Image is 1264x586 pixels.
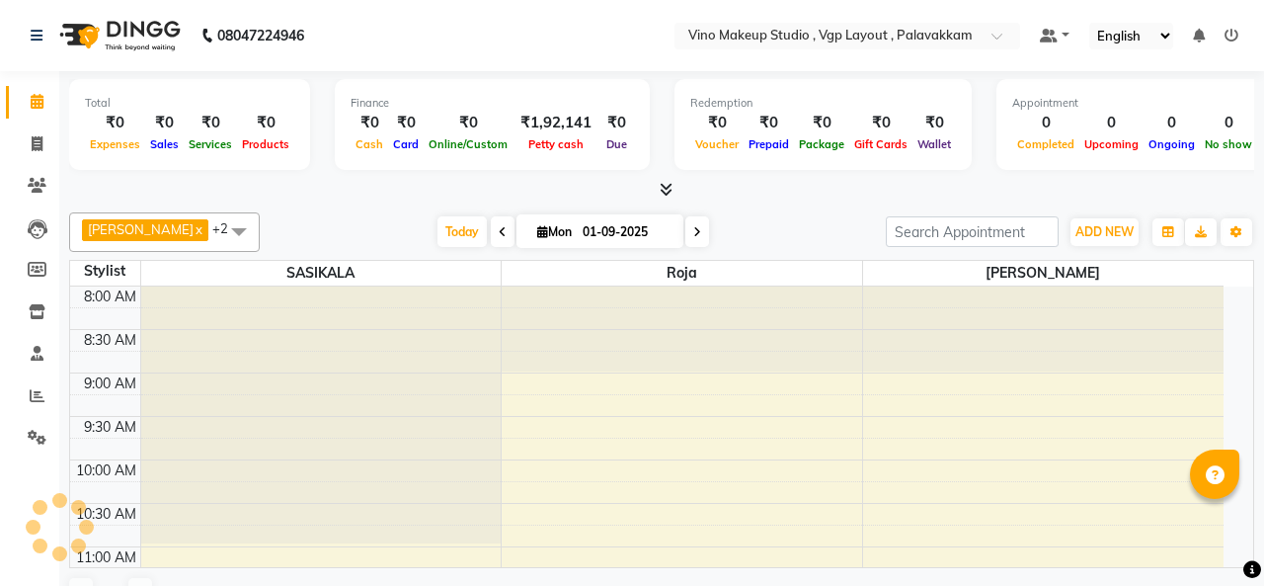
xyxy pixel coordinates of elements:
span: Ongoing [1144,137,1200,151]
div: ₹0 [351,112,388,134]
button: ADD NEW [1070,218,1139,246]
span: ADD NEW [1075,224,1134,239]
span: Prepaid [744,137,794,151]
input: Search Appointment [886,216,1059,247]
div: ₹0 [912,112,956,134]
span: Gift Cards [849,137,912,151]
span: Roja [502,261,862,286]
span: SASIKALA [141,261,502,286]
div: Total [85,95,294,112]
div: Finance [351,95,634,112]
div: 8:00 AM [80,287,140,307]
a: x [194,221,202,237]
span: [PERSON_NAME] [88,221,194,237]
span: Card [388,137,424,151]
span: Petty cash [523,137,589,151]
span: Cash [351,137,388,151]
span: Mon [532,224,577,239]
div: 11:00 AM [72,547,140,568]
span: Expenses [85,137,145,151]
span: Online/Custom [424,137,513,151]
div: 0 [1012,112,1079,134]
img: logo [50,8,186,63]
div: 9:00 AM [80,374,140,394]
div: Redemption [690,95,956,112]
div: ₹0 [145,112,184,134]
div: ₹0 [599,112,634,134]
span: Due [601,137,632,151]
span: [PERSON_NAME] [863,261,1224,286]
span: Services [184,137,237,151]
span: No show [1200,137,1257,151]
span: Completed [1012,137,1079,151]
div: 0 [1079,112,1144,134]
div: ₹0 [744,112,794,134]
span: Upcoming [1079,137,1144,151]
div: Appointment [1012,95,1257,112]
div: 10:00 AM [72,460,140,481]
span: Today [437,216,487,247]
div: 0 [1144,112,1200,134]
div: ₹0 [794,112,849,134]
div: 10:30 AM [72,504,140,525]
div: ₹0 [849,112,912,134]
div: ₹0 [237,112,294,134]
span: Wallet [912,137,956,151]
b: 08047224946 [217,8,304,63]
div: Stylist [70,261,140,282]
span: Voucher [690,137,744,151]
div: 0 [1200,112,1257,134]
div: ₹0 [388,112,424,134]
div: ₹0 [184,112,237,134]
span: Products [237,137,294,151]
div: ₹0 [690,112,744,134]
div: ₹1,92,141 [513,112,599,134]
div: 9:30 AM [80,417,140,438]
div: ₹0 [424,112,513,134]
span: +2 [212,220,243,236]
span: Package [794,137,849,151]
span: Sales [145,137,184,151]
div: 8:30 AM [80,330,140,351]
div: ₹0 [85,112,145,134]
input: 2025-09-01 [577,217,675,247]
